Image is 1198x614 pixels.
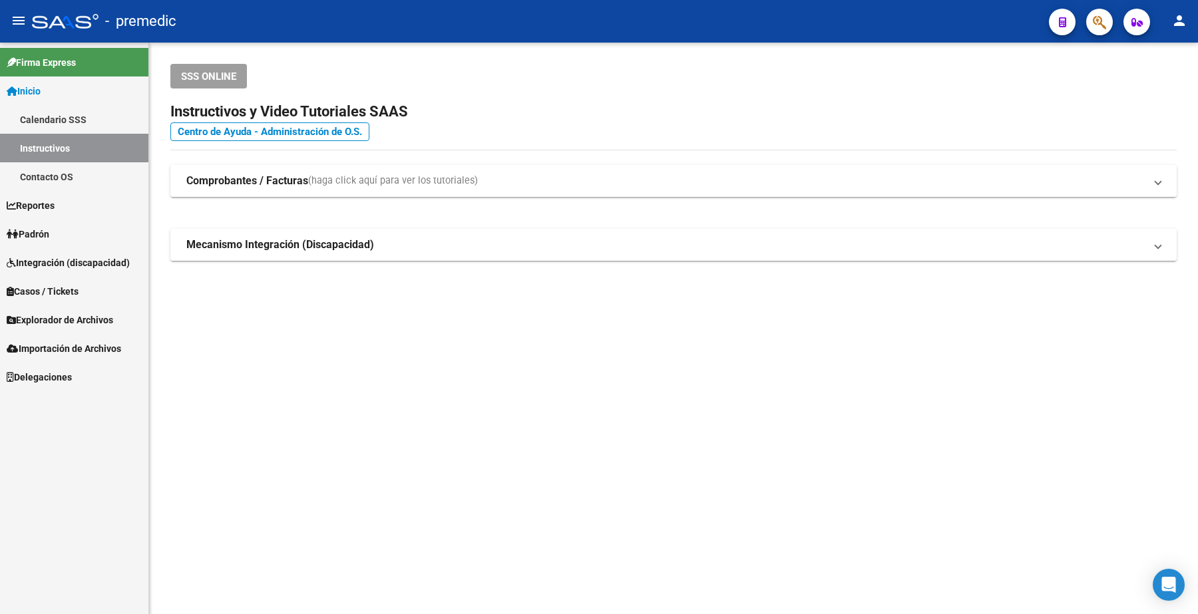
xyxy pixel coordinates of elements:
[181,71,236,82] span: SSS ONLINE
[186,174,308,188] strong: Comprobantes / Facturas
[7,370,72,384] span: Delegaciones
[7,284,79,299] span: Casos / Tickets
[7,84,41,98] span: Inicio
[170,64,247,88] button: SSS ONLINE
[7,227,49,241] span: Padrón
[105,7,176,36] span: - premedic
[170,165,1177,197] mat-expansion-panel-header: Comprobantes / Facturas(haga click aquí para ver los tutoriales)
[170,229,1177,261] mat-expansion-panel-header: Mecanismo Integración (Discapacidad)
[7,313,113,327] span: Explorador de Archivos
[170,99,1177,124] h2: Instructivos y Video Tutoriales SAAS
[1171,13,1187,29] mat-icon: person
[11,13,27,29] mat-icon: menu
[186,237,374,252] strong: Mecanismo Integración (Discapacidad)
[170,122,369,141] a: Centro de Ayuda - Administración de O.S.
[308,174,478,188] span: (haga click aquí para ver los tutoriales)
[7,341,121,356] span: Importación de Archivos
[7,255,130,270] span: Integración (discapacidad)
[7,55,76,70] span: Firma Express
[7,198,55,213] span: Reportes
[1153,569,1185,601] div: Open Intercom Messenger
